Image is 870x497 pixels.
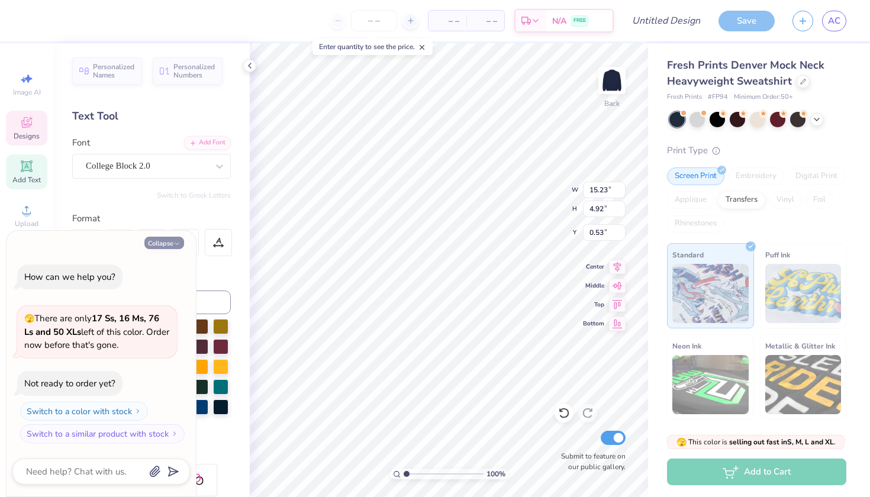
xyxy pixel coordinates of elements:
[351,10,397,31] input: – –
[20,402,148,421] button: Switch to a color with stock
[555,451,626,472] label: Submit to feature on our public gallery.
[20,424,185,443] button: Switch to a similar product with stock
[822,11,846,31] a: AC
[552,15,566,27] span: N/A
[157,191,231,200] button: Switch to Greek Letters
[12,175,41,185] span: Add Text
[718,191,765,209] div: Transfers
[765,248,790,261] span: Puff Ink
[765,355,842,414] img: Metallic & Glitter Ink
[676,437,687,448] span: 🫣
[72,136,90,150] label: Font
[173,63,215,79] span: Personalized Numbers
[788,167,845,185] div: Digital Print
[672,340,701,352] span: Neon Ink
[729,437,834,447] strong: selling out fast in S, M, L and XL
[24,312,159,338] strong: 17 Ss, 16 Ms, 76 Ls and 50 XLs
[600,69,624,92] img: Back
[24,271,115,283] div: How can we help you?
[134,408,141,415] img: Switch to a color with stock
[667,215,724,233] div: Rhinestones
[184,136,231,150] div: Add Font
[667,144,846,157] div: Print Type
[828,14,840,28] span: AC
[583,301,604,309] span: Top
[623,9,710,33] input: Untitled Design
[769,191,802,209] div: Vinyl
[604,98,620,109] div: Back
[573,17,586,25] span: FREE
[667,191,714,209] div: Applique
[708,92,728,102] span: # FP94
[583,263,604,271] span: Center
[676,437,836,447] span: This color is .
[14,131,40,141] span: Designs
[436,15,459,27] span: – –
[13,88,41,97] span: Image AI
[583,282,604,290] span: Middle
[144,237,184,249] button: Collapse
[15,219,38,228] span: Upload
[72,108,231,124] div: Text Tool
[667,92,702,102] span: Fresh Prints
[805,191,833,209] div: Foil
[473,15,497,27] span: – –
[24,377,115,389] div: Not ready to order yet?
[672,248,704,261] span: Standard
[765,264,842,323] img: Puff Ink
[734,92,793,102] span: Minimum Order: 50 +
[93,63,135,79] span: Personalized Names
[312,38,433,55] div: Enter quantity to see the price.
[672,264,749,323] img: Standard
[765,340,835,352] span: Metallic & Glitter Ink
[667,167,724,185] div: Screen Print
[486,469,505,479] span: 100 %
[72,212,232,225] div: Format
[672,355,749,414] img: Neon Ink
[667,58,824,88] span: Fresh Prints Denver Mock Neck Heavyweight Sweatshirt
[583,319,604,328] span: Bottom
[171,430,178,437] img: Switch to a similar product with stock
[24,313,34,324] span: 🫣
[728,167,784,185] div: Embroidery
[24,312,169,351] span: There are only left of this color. Order now before that's gone.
